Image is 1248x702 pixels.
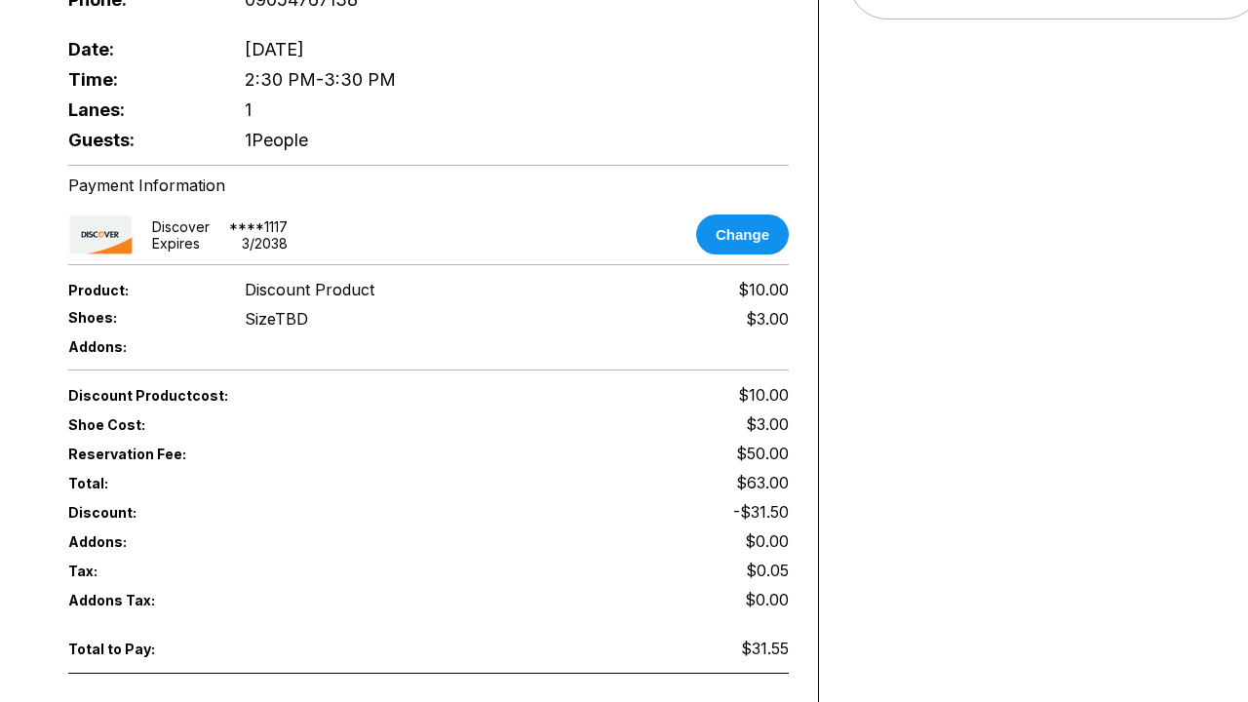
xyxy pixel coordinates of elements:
span: Date: [68,39,213,59]
span: Addons Tax: [68,592,213,608]
span: $31.55 [741,639,789,658]
div: $3.00 [746,309,789,329]
span: Total to Pay: [68,641,213,657]
span: Discount Product cost: [68,387,429,404]
button: Change [696,214,789,254]
div: Payment Information [68,175,789,195]
span: $50.00 [736,444,789,463]
span: $0.00 [745,531,789,551]
span: Addons: [68,338,213,355]
span: $10.00 [738,385,789,405]
span: $0.05 [746,561,789,580]
span: Discount Product [245,280,374,299]
span: 1 People [245,130,308,150]
span: 2:30 PM - 3:30 PM [245,69,396,90]
span: Discount: [68,504,429,521]
span: Reservation Fee: [68,446,429,462]
span: Lanes: [68,99,213,120]
span: [DATE] [245,39,304,59]
span: $3.00 [746,414,789,434]
div: Expires [152,235,200,252]
span: $10.00 [738,280,789,299]
span: $0.00 [745,590,789,609]
span: Total: [68,475,429,491]
div: Size TBD [245,309,308,329]
span: Product: [68,282,213,298]
span: Guests: [68,130,213,150]
span: Time: [68,69,213,90]
span: Shoe Cost: [68,416,213,433]
div: discover [152,218,210,235]
img: card [68,214,133,254]
div: 3 / 2038 [242,235,288,252]
span: -$31.50 [733,502,789,522]
span: Shoes: [68,309,213,326]
span: $63.00 [736,473,789,492]
span: Addons: [68,533,213,550]
span: 1 [245,99,252,120]
span: Tax: [68,563,213,579]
